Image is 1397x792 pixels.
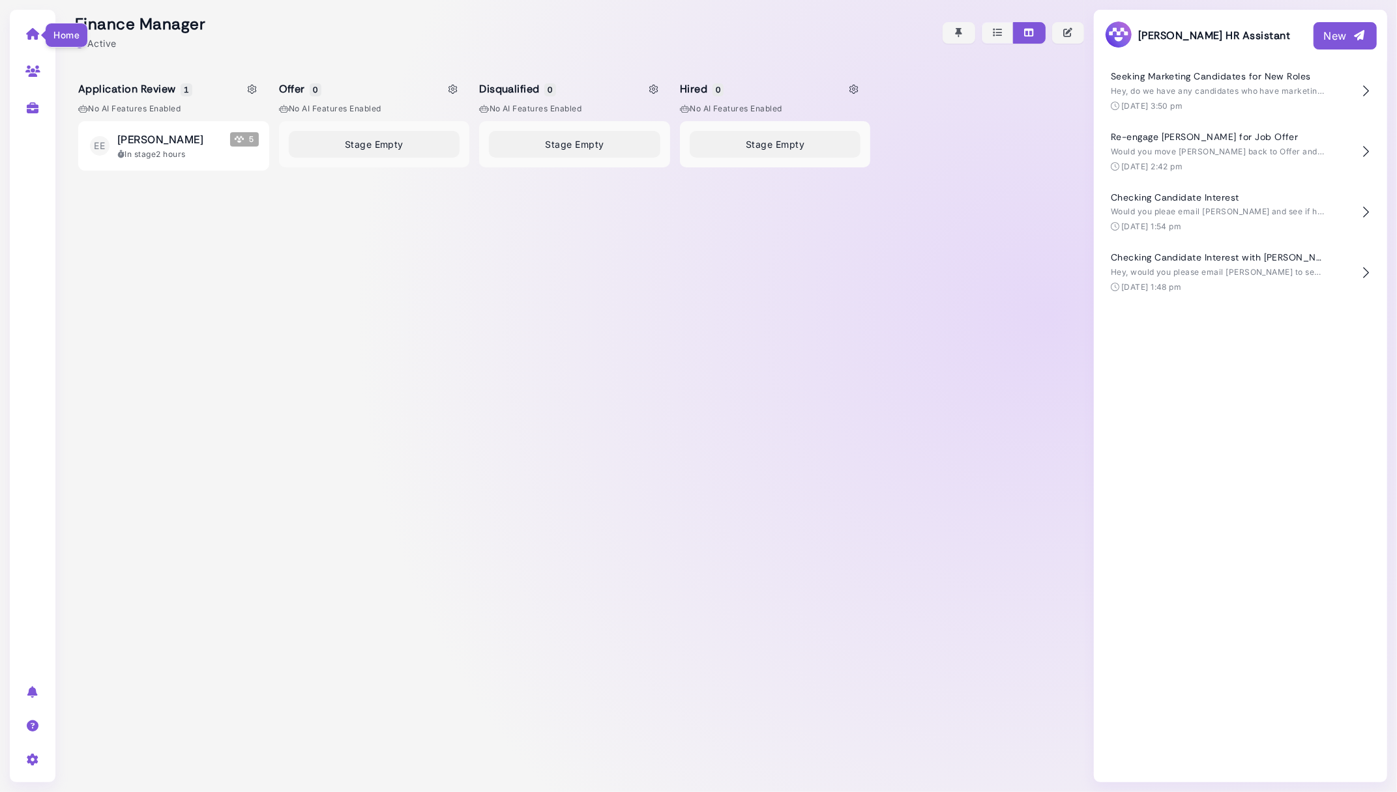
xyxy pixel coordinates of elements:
span: 0 [713,83,724,96]
button: EE [PERSON_NAME] Megan Score 5 In stage2 hours [78,121,269,171]
h5: Application Review [78,83,190,95]
div: Home [45,23,88,48]
h5: Disqualified [479,83,554,95]
h2: Finance Manager [75,15,205,34]
span: Would you pleae email [PERSON_NAME] and see if he's still interested? [1111,206,1392,216]
span: No AI Features enabled [479,103,581,115]
span: 0 [544,83,555,96]
time: [DATE] 3:50 pm [1121,101,1183,111]
span: No AI Features enabled [279,103,381,115]
span: Stage Empty [746,137,804,151]
h4: Re-engage [PERSON_NAME] for Job Offer [1111,132,1326,143]
div: Active [75,36,117,50]
span: 0 [310,83,321,96]
h3: [PERSON_NAME] HR Assistant [1104,20,1290,51]
time: [DATE] 1:48 pm [1121,282,1182,292]
button: Checking Candidate Interest Would you pleae email [PERSON_NAME] and see if he's still interested?... [1104,182,1377,243]
span: 1 [181,83,192,96]
h4: Checking Candidate Interest with [PERSON_NAME] [1111,252,1326,263]
span: No AI Features enabled [680,103,782,115]
span: No AI Features enabled [78,103,181,115]
button: Checking Candidate Interest with [PERSON_NAME] Hey, would you please email [PERSON_NAME] to see i... [1104,242,1377,303]
div: In stage 2 hours [117,148,259,160]
h4: Checking Candidate Interest [1111,192,1326,203]
button: Re-engage [PERSON_NAME] for Job Offer Would you move [PERSON_NAME] back to Offer and then email h... [1104,122,1377,182]
button: Seeking Marketing Candidates for New Roles Hey, do we have any candidates who have marketing expe... [1104,61,1377,122]
button: New [1314,22,1377,49]
time: [DATE] 1:54 pm [1121,221,1182,231]
img: Megan Score [235,135,244,144]
span: [PERSON_NAME] [117,132,203,147]
div: New [1324,28,1366,44]
a: Home [12,16,53,50]
span: Stage Empty [545,137,604,151]
h4: Seeking Marketing Candidates for New Roles [1111,71,1326,82]
span: Stage Empty [345,137,404,151]
h5: Offer [279,83,319,95]
span: EE [90,136,110,156]
h5: Hired [680,83,722,95]
span: 5 [230,132,258,147]
time: [DATE] 2:42 pm [1121,162,1183,171]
